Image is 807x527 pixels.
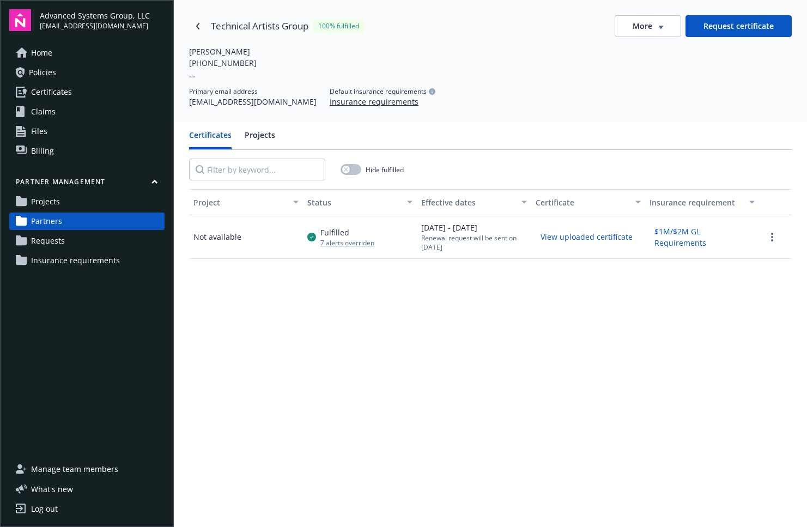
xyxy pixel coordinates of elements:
button: Advanced Systems Group, LLC[EMAIL_ADDRESS][DOMAIN_NAME] [40,9,165,31]
input: Filter by keyword... [189,159,325,180]
div: Log out [31,500,58,518]
button: $1M/$2M GL Requirements [650,223,755,251]
button: Projects [245,129,275,149]
a: Requests [9,232,165,250]
span: Manage team members [31,461,118,478]
div: Technical Artists Group [211,19,308,33]
button: Project [189,189,303,215]
div: Renewal request will be sent on [DATE] [421,233,526,252]
button: Effective dates [417,189,531,215]
a: Billing [9,142,165,160]
span: What ' s new [31,483,73,495]
div: Project [193,197,287,208]
span: Projects [31,193,60,210]
a: Files [9,123,165,140]
div: Fulfilled [320,227,374,238]
a: Home [9,44,165,62]
button: Insurance requirement [645,189,759,215]
a: more [766,231,779,244]
span: Partners [31,213,62,230]
button: Request certificate [685,15,792,37]
div: [EMAIL_ADDRESS][DOMAIN_NAME] [189,96,317,107]
a: Claims [9,103,165,120]
span: Advanced Systems Group, LLC [40,10,150,21]
span: [EMAIL_ADDRESS][DOMAIN_NAME] [40,21,150,31]
div: Certificate [536,197,629,208]
button: View uploaded certificate [536,228,638,245]
a: Policies [9,64,165,81]
a: Manage team members [9,461,165,478]
button: More [615,15,681,37]
div: [DATE] - [DATE] [421,222,526,252]
button: What's new [9,483,90,495]
span: Requests [31,232,65,250]
button: Partner management [9,177,165,191]
a: Projects [9,193,165,210]
span: Hide fulfilled [366,165,404,174]
a: Insurance requirements [9,252,165,269]
span: Policies [29,64,56,81]
span: Insurance requirements [31,252,120,269]
div: 100% fulfilled [313,19,365,33]
a: Partners [9,213,165,230]
span: More [633,21,652,32]
button: Insurance requirements [330,96,418,107]
span: Claims [31,103,56,120]
a: Certificates [9,83,165,101]
span: Files [31,123,47,140]
div: Effective dates [421,197,514,208]
img: navigator-logo.svg [9,9,31,31]
button: Status [303,189,417,215]
span: Billing [31,142,54,160]
span: Certificates [31,83,72,101]
div: Not available [193,231,241,243]
div: Insurance requirement [650,197,743,208]
div: 7 alerts overriden [320,238,374,247]
a: Navigate back [189,17,207,35]
button: Certificates [189,129,232,149]
div: [PERSON_NAME] [PHONE_NUMBER] Q360 Customer No: TAG002 [189,46,677,80]
button: Certificate [531,189,645,215]
div: Status [307,197,401,208]
div: Primary email address [189,87,317,96]
span: Home [31,44,52,62]
div: Default insurance requirements [330,87,435,96]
